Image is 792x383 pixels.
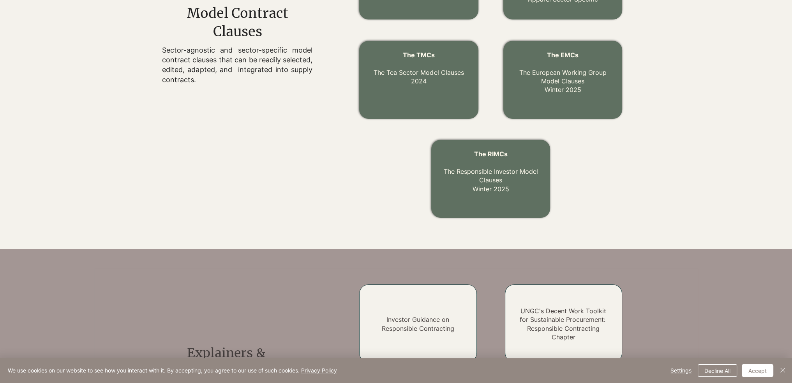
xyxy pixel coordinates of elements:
[301,367,337,374] a: Privacy Policy
[403,51,435,59] span: The TMCs
[474,150,508,158] span: The RIMCs
[778,365,787,375] img: Close
[444,150,538,193] a: The RIMCs The Responsible Investor Model ClausesWinter 2025
[8,367,337,374] span: We use cookies on our website to see how you interact with it. By accepting, you agree to our use...
[374,51,464,85] a: The TMCs The Tea Sector Model Clauses2024
[778,364,787,377] button: Close
[698,364,737,377] button: Decline All
[670,365,691,376] span: Settings
[547,51,579,59] span: The EMCs
[519,51,607,94] a: The EMCs The European Working Group Model ClausesWinter 2025
[520,307,607,341] a: UNGC's Decent Work Toolkit for Sustainable Procurement: Responsible Contracting Chapter
[187,5,288,40] span: Model Contract Clauses
[382,316,454,332] a: Investor Guidance on Responsible Contracting
[162,45,312,85] p: Sector-agnostic and sector-specific model contract clauses that can be readily selected, edited, ...
[742,364,773,377] button: Accept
